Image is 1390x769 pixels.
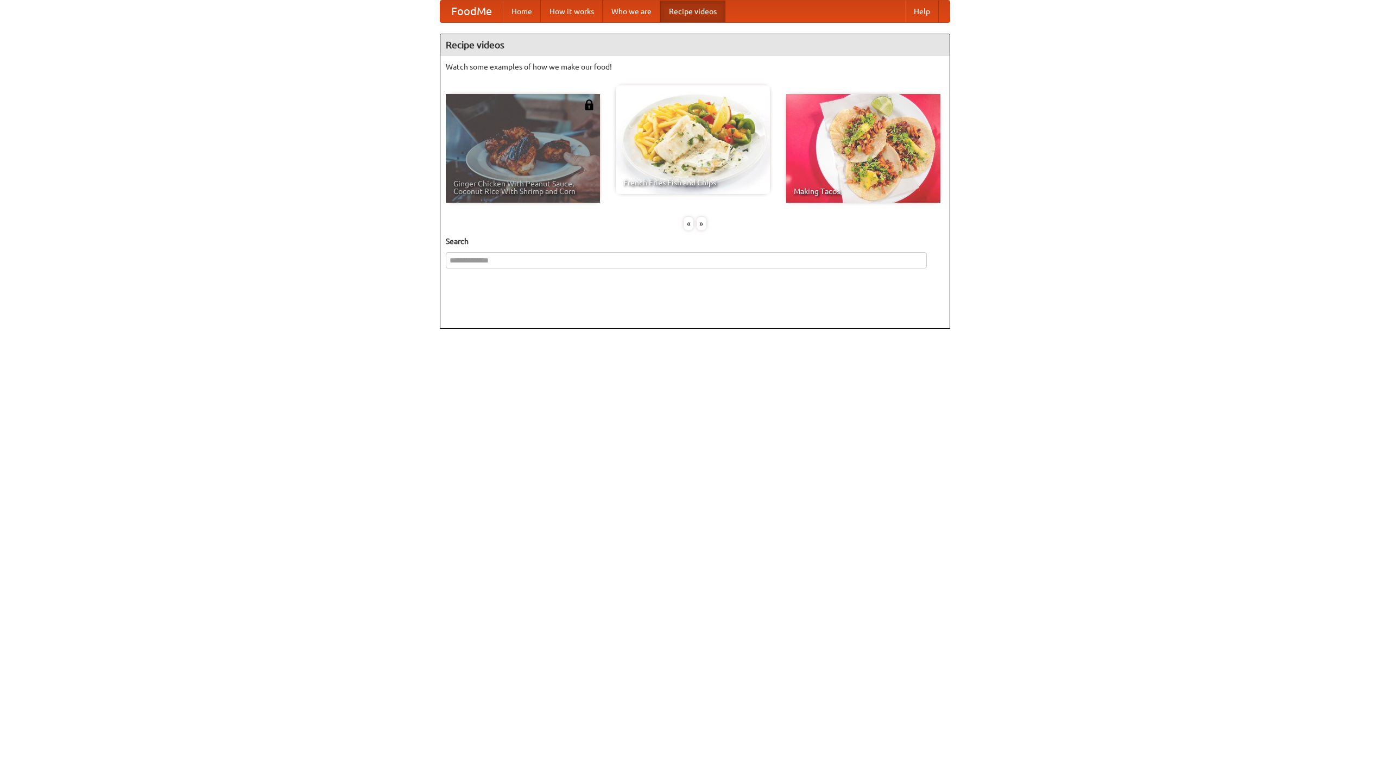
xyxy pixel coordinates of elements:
div: » [697,217,706,230]
a: Help [905,1,939,22]
a: How it works [541,1,603,22]
a: Who we are [603,1,660,22]
span: French Fries Fish and Chips [623,179,762,186]
p: Watch some examples of how we make our food! [446,61,944,72]
a: Home [503,1,541,22]
div: « [684,217,693,230]
a: French Fries Fish and Chips [616,85,770,194]
img: 483408.png [584,99,595,110]
h4: Recipe videos [440,34,950,56]
a: FoodMe [440,1,503,22]
a: Recipe videos [660,1,725,22]
a: Making Tacos [786,94,940,203]
h5: Search [446,236,944,247]
span: Making Tacos [794,187,933,195]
